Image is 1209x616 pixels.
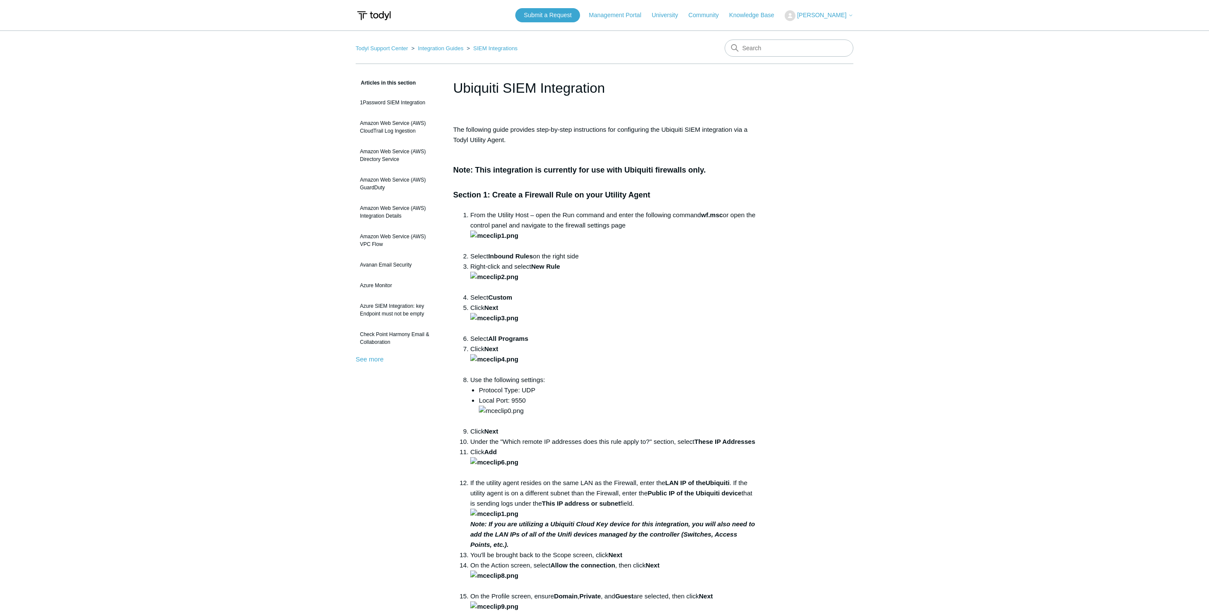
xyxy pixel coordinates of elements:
[356,143,440,167] a: Amazon Web Service (AWS) Directory Service
[453,124,756,145] p: The following guide provides step-by-step instructions for configuring the Ubiquiti SIEM integrat...
[470,210,756,251] li: From the Utility Host – open the Run command and enter the following command or open the control ...
[589,11,650,20] a: Management Portal
[356,115,440,139] a: Amazon Web Service (AWS) CloudTrail Log Ingestion
[479,395,756,426] li: Local Port: 9550
[356,200,440,224] a: Amazon Web Service (AWS) Integration Details
[479,385,756,395] li: Protocol Type: UDP
[470,437,756,447] li: Under the "Which remote IP addresses does this rule apply to?" section, select
[554,592,577,600] strong: Domain
[470,344,756,375] li: Click
[608,551,623,558] strong: Next
[470,509,518,519] img: mceclip1.png
[488,335,528,342] strong: All Programs
[418,45,463,52] a: Integration Guides
[356,228,440,252] a: Amazon Web Service (AWS) VPC Flow
[579,592,601,600] strong: Private
[356,298,440,322] a: Azure SIEM Integration: key Endpoint must not be empty
[470,292,756,303] li: Select
[648,489,742,497] strong: Public IP of the Ubiquiti device
[470,561,659,579] strong: Next
[470,375,756,426] li: Use the following settings:
[695,438,756,445] strong: These IP Addresses
[453,152,756,201] h3: Note: This integration is currently for use with Ubiquiti firewalls only. Section 1: Create a Fir...
[470,520,755,548] em: Note: If you are utilizing a Ubiquiti Cloud Key device for this integration, you will also need t...
[701,211,723,218] strong: wf.msc
[470,304,518,322] strong: Next
[797,12,846,18] span: [PERSON_NAME]
[356,172,440,196] a: Amazon Web Service (AWS) GuardDuty
[785,10,853,21] button: [PERSON_NAME]
[479,406,523,416] img: mceclip0.png
[665,479,706,486] strong: LAN IP of the
[689,11,728,20] a: Community
[410,45,465,52] li: Integration Guides
[356,355,384,363] a: See more
[531,263,560,270] strong: New Rule
[470,550,756,560] li: You'll be brought back to the Scope screen, click
[356,277,440,294] a: Azure Monitor
[356,45,408,52] a: Todyl Support Center
[615,592,634,600] strong: Guest
[725,39,853,57] input: Search
[470,457,518,467] img: mceclip6.png
[470,261,756,292] li: Right-click and select
[515,8,580,22] a: Submit a Request
[470,313,518,323] img: mceclip3.png
[470,303,756,334] li: Click
[470,592,713,610] strong: Next
[470,447,756,478] li: Click
[470,251,756,261] li: Select on the right side
[729,11,783,20] a: Knowledge Base
[470,478,756,550] li: If the utility agent resides on the same LAN as the Firewall, enter the . If the utility agent is...
[470,345,518,363] strong: Next
[470,448,518,466] strong: Add
[356,326,440,350] a: Check Point Harmony Email & Collaboration
[356,94,440,111] a: 1Password SIEM Integration
[652,11,686,20] a: University
[465,45,518,52] li: SIEM Integrations
[356,8,392,24] img: Todyl Support Center Help Center home page
[470,601,518,612] img: mceclip9.png
[484,428,499,435] strong: Next
[488,294,512,301] strong: Custom
[550,561,615,569] strong: Allow the connection
[488,252,533,260] strong: Inbound Rules
[470,231,518,241] img: mceclip1.png
[453,78,756,98] h1: Ubiquiti SIEM Integration
[542,500,620,507] strong: This IP address or subnet
[473,45,517,52] a: SIEM Integrations
[356,80,416,86] span: Articles in this section
[470,560,756,591] li: On the Action screen, select , then click
[356,45,410,52] li: Todyl Support Center
[356,257,440,273] a: Avanan Email Security
[470,272,518,282] img: mceclip2.png
[470,354,518,364] img: mceclip4.png
[470,570,518,581] img: mceclip8.png
[470,334,756,344] li: Select
[470,426,756,437] li: Click
[705,479,729,486] strong: Ubiquiti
